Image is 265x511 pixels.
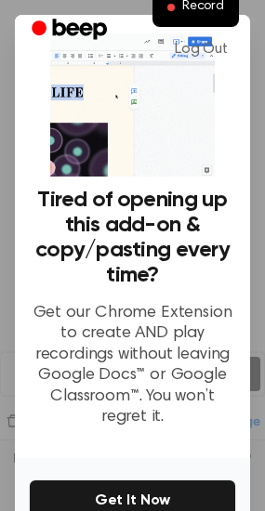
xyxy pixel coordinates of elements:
[50,33,215,177] img: Beep extension in action
[19,12,124,48] a: Beep
[30,188,235,288] h3: Tired of opening up this add-on & copy/pasting every time?
[30,303,235,428] p: Get our Chrome Extension to create AND play recordings without leaving Google Docs™ or Google Cla...
[156,27,246,72] a: Log Out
